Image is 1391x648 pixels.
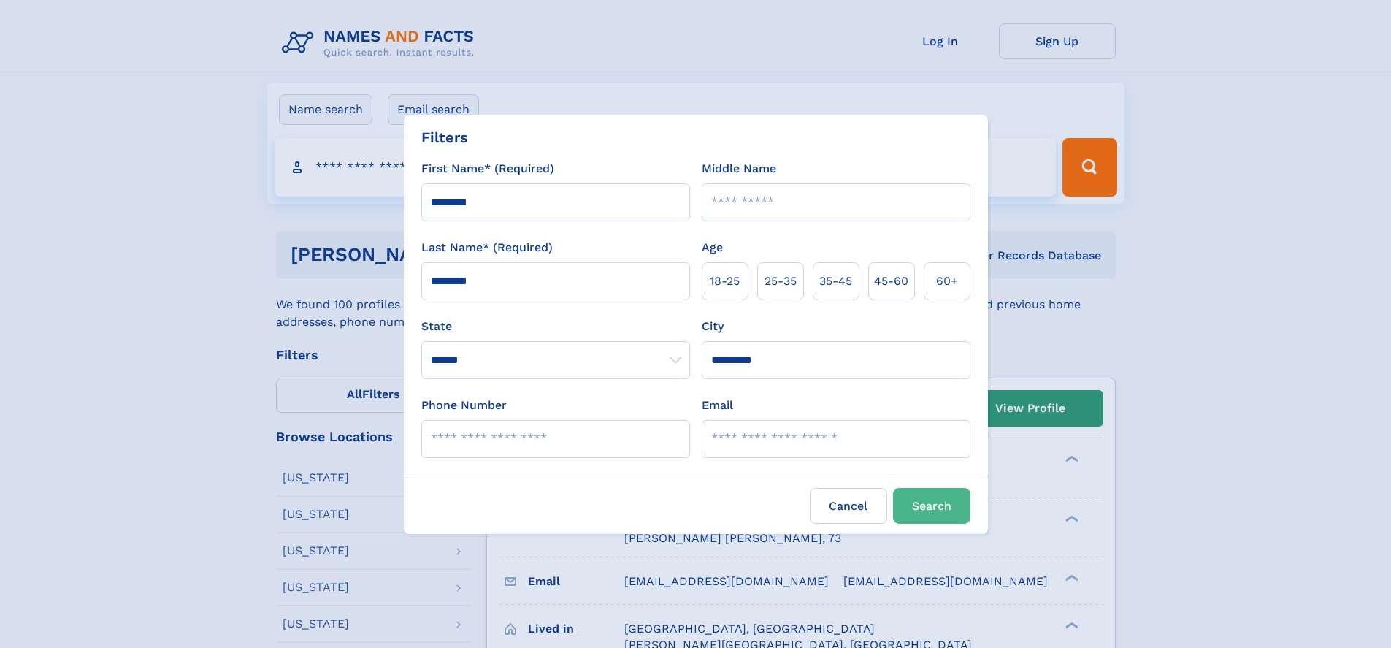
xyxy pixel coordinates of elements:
[702,397,733,414] label: Email
[421,318,690,335] label: State
[710,272,740,290] span: 18‑25
[702,318,724,335] label: City
[893,488,970,524] button: Search
[936,272,958,290] span: 60+
[702,239,723,256] label: Age
[421,239,553,256] label: Last Name* (Required)
[421,126,468,148] div: Filters
[421,160,554,178] label: First Name* (Required)
[765,272,797,290] span: 25‑35
[874,272,908,290] span: 45‑60
[819,272,852,290] span: 35‑45
[702,160,776,178] label: Middle Name
[810,488,887,524] label: Cancel
[421,397,507,414] label: Phone Number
